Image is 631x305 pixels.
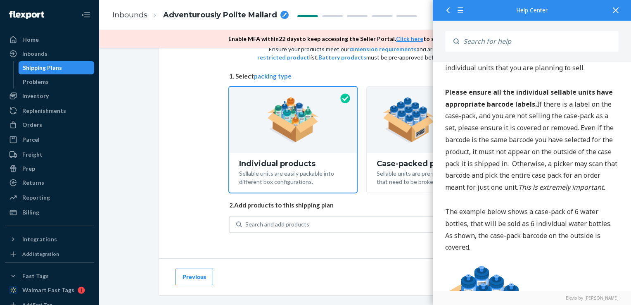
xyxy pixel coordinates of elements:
button: Previous [176,269,213,285]
a: Returns [5,176,94,189]
div: Parcel [22,136,40,144]
button: Fast Tags [5,269,94,283]
a: Replenishments [5,104,94,117]
span: 2. Add products to this shipping plan [229,201,502,210]
a: Orders [5,118,94,131]
div: Replenishments [22,107,66,115]
a: Inbounds [112,10,147,19]
a: Inventory [5,89,94,102]
a: Shipping Plans [19,61,95,74]
a: Click here [396,35,423,42]
a: Problems [19,75,95,88]
a: Inbounds [5,47,94,60]
button: dimension requirements [349,45,417,53]
div: Inventory [22,92,49,100]
a: Home [5,33,94,46]
span: Adventurously Polite Mallard [163,10,277,21]
a: Prep [5,162,94,175]
a: Freight [5,148,94,161]
input: Search [459,31,619,52]
div: Orders [22,121,42,129]
div: Help Center [445,7,619,13]
img: individual-pack.facf35554cb0f1810c75b2bd6df2d64e.png [267,97,319,143]
img: screencapture-sellerportal-deliverr-inbounds-new-2021-03-11-21_29_05.png [12,138,186,240]
p: When creating an inbound, you will be directed to select a packing type. There are two options on... [12,55,186,126]
button: Integrations [5,233,94,246]
div: Inbounds [22,50,47,58]
img: Flexport logo [9,11,44,19]
button: packing type [254,72,292,81]
a: Add Integration [5,249,94,259]
a: Elevio by [PERSON_NAME] [445,295,619,301]
div: Freight [22,150,43,159]
div: Home [22,36,39,44]
span: 1. Select [229,72,502,81]
div: Billing [22,208,39,217]
div: Reporting [22,193,50,202]
div: Returns [22,179,44,187]
div: Search and add products [245,220,309,229]
button: Battery products [318,53,366,62]
div: Sellable units are pre-packaged in boxes that need to be broken down. [377,168,492,186]
div: Fast Tags [22,272,49,280]
a: Reporting [5,191,94,204]
a: Billing [5,206,94,219]
div: Prep [22,164,35,173]
div: Problems [23,78,49,86]
div: Shipping Plans [23,64,62,72]
button: restricted product [257,53,309,62]
div: Individual products [239,160,347,168]
a: Parcel [5,133,94,146]
a: Walmart Fast Tags [5,284,94,297]
div: Walmart Fast Tags [22,286,74,294]
div: Case-packed products [377,160,492,168]
img: case-pack.59cecea509d18c883b923b81aeac6d0b.png [383,97,486,143]
p: Enable MFA within 22 days to keep accessing the Seller Portal. to setup now. . [228,35,493,43]
div: Integrations [22,235,57,243]
button: Close Navigation [78,7,94,23]
p: Ensure your products meet our and are not in the list. must be pre-approved before inbounding. [256,45,474,62]
div: 97 Case-Pack and Individual Product Packaging Guidelines [12,17,186,44]
div: Sellable units are easily packable into different box configurations. [239,168,347,186]
ol: breadcrumbs [106,3,295,27]
div: Add Integration [22,250,59,257]
h1: Case-Packed Products [12,272,186,288]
